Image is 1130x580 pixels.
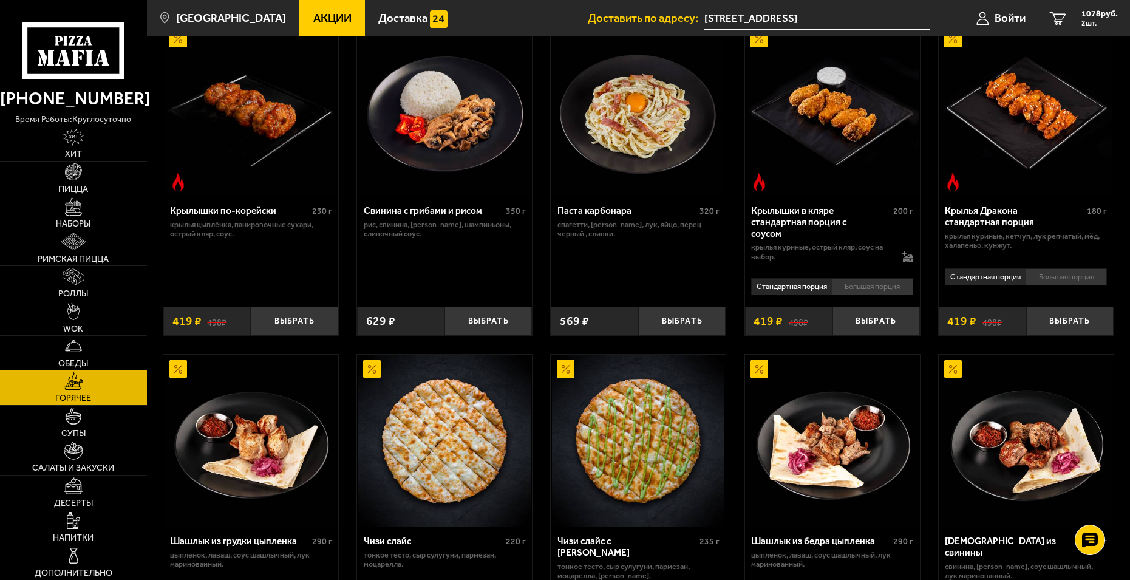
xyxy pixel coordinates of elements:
[940,24,1112,197] img: Крылья Дракона стандартная порция
[995,13,1026,24] span: Войти
[699,536,720,547] span: 235 г
[939,24,1114,197] a: АкционныйОстрое блюдоКрылья Дракона стандартная порция
[751,536,890,547] div: Шашлык из бедра цыпленка
[163,355,338,527] a: АкционныйШашлык из грудки цыпленка
[939,355,1114,527] a: АкционныйШашлык из свинины
[560,315,589,327] span: 569 ₽
[165,355,337,527] img: Шашлык из грудки цыпленка
[312,206,332,216] span: 230 г
[65,150,82,159] span: Хит
[207,315,226,327] s: 498 ₽
[444,307,532,335] button: Выбрать
[754,315,783,327] span: 419 ₽
[1087,206,1107,216] span: 180 г
[1081,19,1118,27] span: 2 шт.
[357,24,532,197] a: Свинина с грибами и рисом
[169,173,187,191] img: Острое блюдо
[363,360,381,378] img: Акционный
[56,220,90,228] span: Наборы
[750,173,768,191] img: Острое блюдо
[557,205,696,217] div: Паста карбонара
[944,360,962,378] img: Акционный
[893,536,913,547] span: 290 г
[832,278,913,295] li: Большая порция
[170,220,332,239] p: крылья цыплёнка, панировочные сухари, острый кляр, соус.
[170,205,309,217] div: Крылышки по-корейски
[832,307,920,335] button: Выбрать
[63,325,83,333] span: WOK
[169,30,187,47] img: Акционный
[58,290,88,298] span: Роллы
[704,7,930,30] input: Ваш адрес доставки
[364,220,526,239] p: рис, свинина, [PERSON_NAME], шампиньоны, сливочный соус.
[378,13,427,24] span: Доставка
[38,255,109,264] span: Римская пицца
[54,499,93,508] span: Десерты
[430,10,448,28] img: 15daf4d41897b9f0e9f617042186c801.svg
[893,206,913,216] span: 200 г
[58,185,88,194] span: Пицца
[945,268,1026,285] li: Стандартная порция
[364,536,503,547] div: Чизи слайс
[945,205,1084,228] div: Крылья Дракона стандартная порция
[947,315,976,327] span: 419 ₽
[506,536,526,547] span: 220 г
[982,315,1002,327] s: 498 ₽
[745,355,920,527] a: АкционныйШашлык из бедра цыпленка
[176,13,286,24] span: [GEOGRAPHIC_DATA]
[751,278,832,295] li: Стандартная порция
[704,7,930,30] span: Псковская улица, 20
[638,307,726,335] button: Выбрать
[364,550,526,569] p: тонкое тесто, сыр сулугуни, пармезан, моцарелла.
[746,24,919,197] img: Крылышки в кляре стандартная порция c соусом
[945,231,1107,250] p: крылья куриные, кетчуп, лук репчатый, мёд, халапеньо, кунжут.
[557,536,696,558] div: Чизи слайс с [PERSON_NAME]
[172,315,202,327] span: 419 ₽
[165,24,337,197] img: Крылышки по-корейски
[944,30,962,47] img: Акционный
[364,205,503,217] div: Свинина с грибами и рисом
[751,205,890,239] div: Крылышки в кляре стандартная порция c соусом
[1081,10,1118,18] span: 1078 руб.
[61,429,86,438] span: Супы
[366,315,395,327] span: 629 ₽
[35,569,112,578] span: Дополнительно
[313,13,352,24] span: Акции
[745,24,920,197] a: АкционныйОстрое блюдоКрылышки в кляре стандартная порция c соусом
[750,30,768,47] img: Акционный
[169,360,187,378] img: Акционный
[945,536,1084,558] div: [DEMOGRAPHIC_DATA] из свинины
[750,360,768,378] img: Акционный
[357,355,532,527] a: АкционныйЧизи слайс
[751,550,913,569] p: цыпленок, лаваш, соус шашлычный, лук маринованный.
[170,536,309,547] div: Шашлык из грудки цыпленка
[312,536,332,547] span: 290 г
[58,360,88,368] span: Обеды
[1026,268,1107,285] li: Большая порция
[163,24,338,197] a: АкционныйОстрое блюдоКрылышки по-корейски
[699,206,720,216] span: 320 г
[552,24,724,197] img: Паста карбонара
[551,355,726,527] a: АкционныйЧизи слайс с соусом Ранч
[53,534,94,542] span: Напитки
[551,24,726,197] a: Паста карбонара
[557,360,574,378] img: Акционный
[557,220,720,239] p: спагетти, [PERSON_NAME], лук, яйцо, перец черный , сливки.
[940,355,1112,527] img: Шашлык из свинины
[358,24,531,197] img: Свинина с грибами и рисом
[588,13,704,24] span: Доставить по адресу:
[32,464,114,473] span: Салаты и закуски
[55,394,91,403] span: Горячее
[939,264,1114,298] div: 0
[746,355,919,527] img: Шашлык из бедра цыпленка
[1026,307,1114,335] button: Выбрать
[170,550,332,569] p: цыпленок, лаваш, соус шашлычный, лук маринованный.
[358,355,531,527] img: Чизи слайс
[552,355,724,527] img: Чизи слайс с соусом Ранч
[506,206,526,216] span: 350 г
[944,173,962,191] img: Острое блюдо
[789,315,808,327] s: 498 ₽
[751,242,890,261] p: крылья куриные, острый кляр, соус на выбор.
[251,307,338,335] button: Выбрать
